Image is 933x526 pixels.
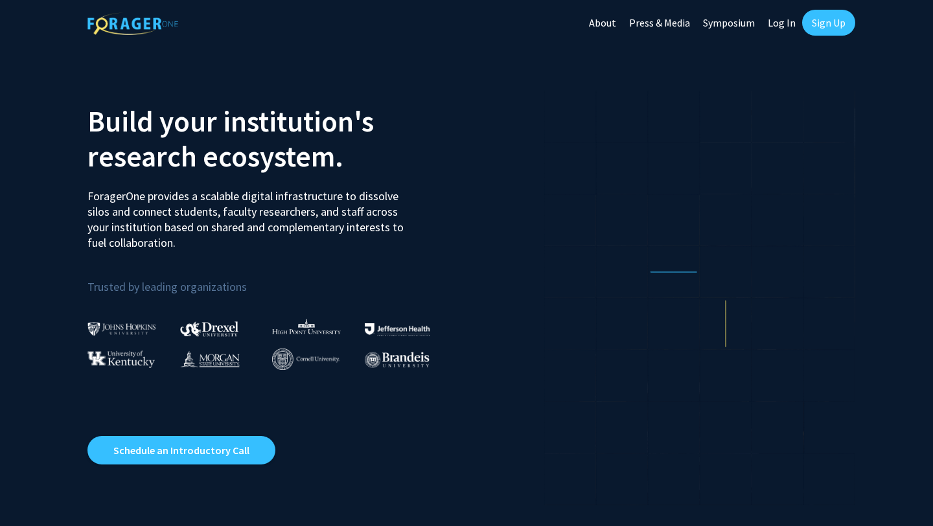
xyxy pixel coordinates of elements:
[87,261,457,297] p: Trusted by leading organizations
[87,104,457,174] h2: Build your institution's research ecosystem.
[180,350,240,367] img: Morgan State University
[272,349,340,370] img: Cornell University
[87,436,275,464] a: Opens in a new tab
[87,350,155,368] img: University of Kentucky
[87,12,178,35] img: ForagerOne Logo
[272,319,341,334] img: High Point University
[365,323,430,336] img: Thomas Jefferson University
[180,321,238,336] img: Drexel University
[87,179,413,251] p: ForagerOne provides a scalable digital infrastructure to dissolve silos and connect students, fac...
[802,10,855,36] a: Sign Up
[365,352,430,368] img: Brandeis University
[87,322,156,336] img: Johns Hopkins University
